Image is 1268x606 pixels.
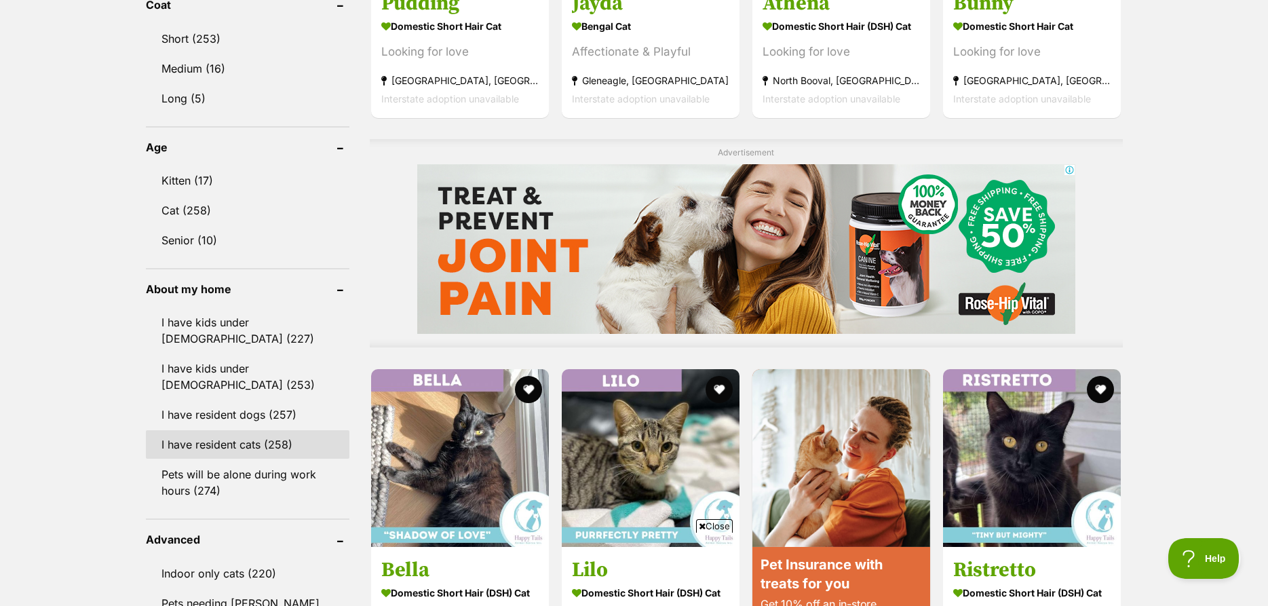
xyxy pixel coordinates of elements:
span: Interstate adoption unavailable [381,92,519,104]
button: favourite [1088,376,1115,403]
a: Senior (10) [146,226,349,254]
header: About my home [146,283,349,295]
img: Bella - Domestic Short Hair (DSH) Cat [371,369,549,547]
span: Interstate adoption unavailable [763,92,900,104]
h3: Ristretto [953,557,1111,583]
button: favourite [515,376,542,403]
a: I have resident cats (258) [146,430,349,459]
img: Ristretto - Domestic Short Hair (DSH) Cat [943,369,1121,547]
div: Looking for love [763,42,920,60]
div: Advertisement [370,139,1123,347]
button: favourite [706,376,733,403]
a: Short (253) [146,24,349,53]
strong: [GEOGRAPHIC_DATA], [GEOGRAPHIC_DATA] [953,71,1111,89]
span: Interstate adoption unavailable [572,92,710,104]
div: Looking for love [953,42,1111,60]
a: I have resident dogs (257) [146,400,349,429]
header: Advanced [146,533,349,546]
strong: North Booval, [GEOGRAPHIC_DATA] [763,71,920,89]
a: Pets will be alone during work hours (274) [146,460,349,505]
strong: Domestic Short Hair Cat [953,16,1111,35]
strong: Gleneagle, [GEOGRAPHIC_DATA] [572,71,729,89]
iframe: Advertisement [417,164,1075,334]
iframe: Help Scout Beacon - Open [1168,538,1241,579]
a: Cat (258) [146,196,349,225]
span: Close [696,519,733,533]
a: Indoor only cats (220) [146,559,349,588]
h3: Bella [381,557,539,583]
span: Interstate adoption unavailable [953,92,1091,104]
div: Looking for love [381,42,539,60]
a: Kitten (17) [146,166,349,195]
div: Affectionate & Playful [572,42,729,60]
strong: Bengal Cat [572,16,729,35]
a: I have kids under [DEMOGRAPHIC_DATA] (227) [146,308,349,353]
strong: Domestic Short Hair (DSH) Cat [953,583,1111,603]
iframe: Advertisement [387,538,881,599]
header: Age [146,141,349,153]
strong: [GEOGRAPHIC_DATA], [GEOGRAPHIC_DATA] [381,71,539,89]
a: Medium (16) [146,54,349,83]
a: I have kids under [DEMOGRAPHIC_DATA] (253) [146,354,349,399]
strong: Domestic Short Hair (DSH) Cat [381,583,539,603]
a: Long (5) [146,84,349,113]
strong: Domestic Short Hair Cat [381,16,539,35]
img: Lilo - Domestic Short Hair (DSH) Cat [562,369,739,547]
strong: Domestic Short Hair (DSH) Cat [763,16,920,35]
